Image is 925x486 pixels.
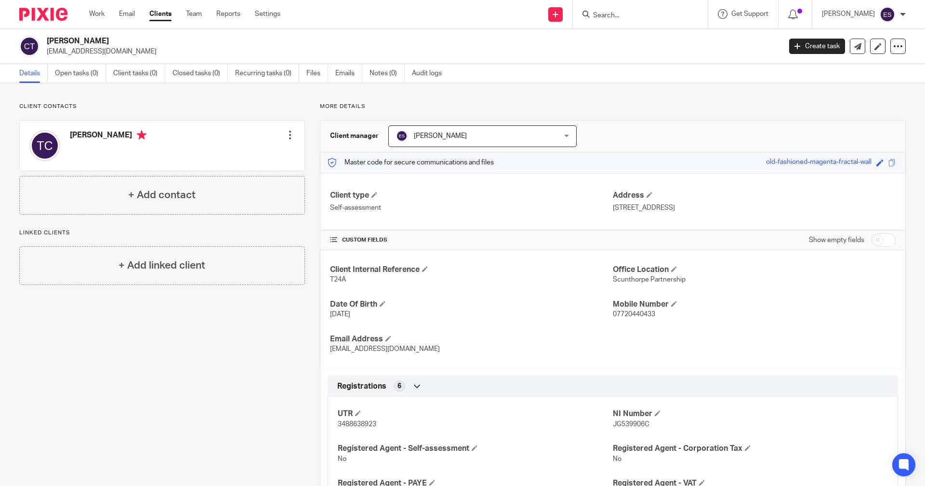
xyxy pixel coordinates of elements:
[255,9,280,19] a: Settings
[330,311,350,318] span: [DATE]
[306,64,328,83] a: Files
[19,8,67,21] img: Pixie
[29,130,60,161] img: svg%3E
[19,103,305,110] p: Client contacts
[235,64,299,83] a: Recurring tasks (0)
[172,64,228,83] a: Closed tasks (0)
[128,188,196,202] h4: + Add contact
[592,12,679,20] input: Search
[396,130,408,142] img: svg%3E
[330,190,613,201] h4: Client type
[47,47,775,56] p: [EMAIL_ADDRESS][DOMAIN_NAME]
[412,64,449,83] a: Audit logs
[330,203,613,213] p: Self-assessment
[186,9,202,19] a: Team
[613,421,649,428] span: JG539906C
[335,64,362,83] a: Emails
[70,130,146,142] h4: [PERSON_NAME]
[113,64,165,83] a: Client tasks (0)
[47,36,629,46] h2: [PERSON_NAME]
[330,265,613,275] h4: Client Internal Reference
[119,9,135,19] a: Email
[370,64,405,83] a: Notes (0)
[330,299,613,310] h4: Date Of Birth
[397,381,401,391] span: 6
[414,133,467,139] span: [PERSON_NAME]
[809,235,864,245] label: Show empty fields
[822,9,875,19] p: [PERSON_NAME]
[613,190,896,201] h4: Address
[216,9,240,19] a: Reports
[119,258,205,273] h4: + Add linked client
[330,131,379,141] h3: Client manager
[880,7,895,22] img: svg%3E
[149,9,172,19] a: Clients
[789,39,845,54] a: Create task
[338,409,613,419] h4: UTR
[731,11,768,17] span: Get Support
[330,346,440,352] span: [EMAIL_ADDRESS][DOMAIN_NAME]
[613,456,621,462] span: No
[328,158,494,167] p: Master code for secure communications and files
[766,157,872,168] div: old-fashioned-magenta-fractal-wall
[613,444,888,454] h4: Registered Agent - Corporation Tax
[338,444,613,454] h4: Registered Agent - Self-assessment
[89,9,105,19] a: Work
[337,381,386,391] span: Registrations
[613,265,896,275] h4: Office Location
[613,311,655,318] span: 07720440433
[55,64,106,83] a: Open tasks (0)
[338,456,346,462] span: No
[613,299,896,310] h4: Mobile Number
[19,36,40,56] img: svg%3E
[19,64,48,83] a: Details
[137,130,146,140] i: Primary
[330,276,346,283] span: T24A
[330,236,613,244] h4: CUSTOM FIELDS
[320,103,906,110] p: More details
[330,334,613,344] h4: Email Address
[613,276,686,283] span: Scunthorpe Partnership
[613,409,888,419] h4: NI Number
[613,203,896,213] p: [STREET_ADDRESS]
[19,229,305,237] p: Linked clients
[338,421,376,428] span: 3488638923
